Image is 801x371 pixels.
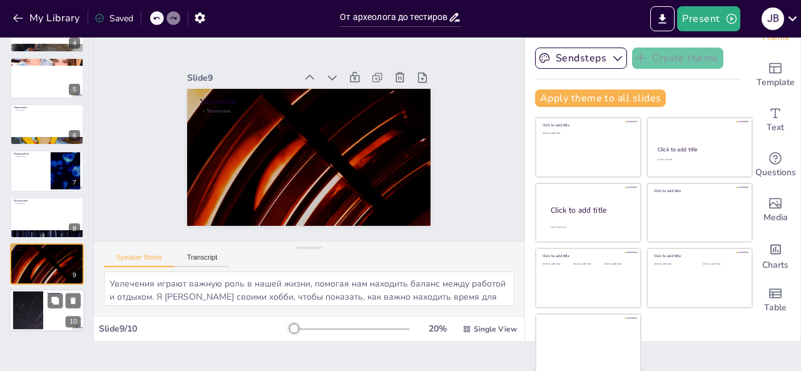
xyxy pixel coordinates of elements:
[543,253,632,258] div: Click to add title
[14,109,80,112] p: Образование
[551,205,631,215] div: Click to add title
[69,270,80,281] div: 9
[543,263,571,266] div: Click to add text
[762,6,784,31] button: J B
[194,59,303,83] div: Slide 9
[69,84,80,95] div: 5
[551,225,630,228] div: Click to add body
[632,48,723,69] button: Create theme
[14,106,80,109] p: Образование
[750,53,800,98] div: Add ready made slides
[69,223,80,235] div: 8
[750,143,800,188] div: Get real-time input from your audience
[47,295,81,298] p: Заключение
[604,263,632,266] div: Click to add text
[9,8,85,28] button: My Library
[10,197,84,238] div: https://cdn.sendsteps.com/images/logo/sendsteps_logo_white.pnghttps://cdn.sendsteps.com/images/lo...
[9,290,84,332] div: https://cdn.sendsteps.com/images/logo/sendsteps_logo_white.pnghttps://cdn.sendsteps.com/images/lo...
[573,263,601,266] div: Click to add text
[422,323,452,335] div: 20 %
[14,245,80,249] p: Увлечения
[755,166,796,180] span: Questions
[761,31,790,44] span: Theme
[654,263,693,266] div: Click to add text
[14,249,80,252] p: Увлечения
[535,89,666,107] button: Apply theme to all slides
[69,38,80,49] div: 4
[48,293,63,308] button: Duplicate Slide
[757,76,795,89] span: Template
[762,258,788,272] span: Charts
[535,48,627,69] button: Sendsteps
[650,6,675,31] button: Export to PowerPoint
[69,130,80,141] div: 6
[14,59,80,63] p: Мечты о жизни
[703,263,742,266] div: Click to add text
[69,177,80,188] div: 7
[104,253,175,267] button: Speaker Notes
[94,13,133,24] div: Saved
[47,292,81,295] p: Заключение
[474,324,517,334] span: Single View
[677,6,740,31] button: Present
[762,8,784,30] div: J B
[750,188,800,233] div: Add images, graphics, shapes or video
[175,253,230,267] button: Transcript
[654,253,743,258] div: Click to add title
[767,121,784,135] span: Text
[14,156,47,158] p: Первая работа
[654,188,743,193] div: Click to add title
[750,98,800,143] div: Add text boxes
[14,202,80,205] p: Путешествия
[764,301,787,315] span: Table
[10,104,84,145] div: https://cdn.sendsteps.com/images/logo/sendsteps_logo_white.pnghttps://cdn.sendsteps.com/images/lo...
[658,146,741,153] div: Click to add title
[66,317,81,328] div: 10
[340,8,447,26] input: Insert title
[10,58,84,99] div: https://cdn.sendsteps.com/images/logo/sendsteps_logo_white.pnghttps://cdn.sendsteps.com/images/lo...
[657,158,740,161] div: Click to add text
[543,123,632,128] div: Click to add title
[14,153,47,156] p: Первая работа
[14,63,80,65] p: Мечты
[763,211,788,225] span: Media
[66,293,81,308] button: Delete Slide
[543,132,632,135] div: Click to add text
[203,96,422,126] p: Увлечения
[10,150,84,191] div: https://cdn.sendsteps.com/images/logo/sendsteps_logo_white.pnghttps://cdn.sendsteps.com/images/lo...
[99,323,290,335] div: Slide 9 / 10
[104,272,514,306] textarea: Увлечения играют важную роль в нашей жизни, помогая нам находить баланс между работой и отдыхом. ...
[750,233,800,278] div: Add charts and graphs
[203,84,422,119] p: Увлечения
[10,243,84,285] div: https://cdn.sendsteps.com/images/logo/sendsteps_logo_white.pnghttps://cdn.sendsteps.com/images/lo...
[14,199,80,203] p: Путешествия
[750,278,800,323] div: Add a table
